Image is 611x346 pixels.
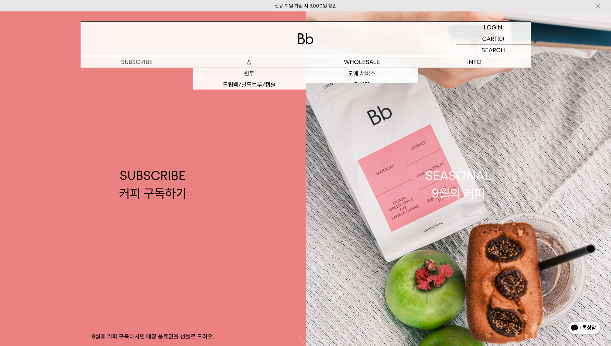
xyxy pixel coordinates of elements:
[306,56,418,68] p: WHOLESALE
[484,22,502,33] p: LOGIN
[193,68,306,79] a: 원두
[81,56,193,68] a: SUBSCRIBE
[425,167,491,202] div: SEASONAL 9월의 커피
[119,167,187,202] div: SUBSCRIBE 커피 구독하기
[275,3,337,9] a: 신규 회원 가입 시 3,000원 할인
[298,33,313,44] img: 로고
[482,33,497,44] p: CART
[497,33,504,44] p: (0)
[193,56,306,68] a: 숍
[456,22,531,33] a: LOGIN
[193,79,306,90] a: 드립백/콜드브루/캡슐
[306,68,418,79] a: 도매 서비스
[418,56,531,68] p: INFO
[456,33,531,44] a: CART (0)
[481,44,505,56] p: SEARCH
[306,79,418,90] a: 컨설팅
[567,321,601,336] img: 카카오톡 채널 1:1 채팅 버튼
